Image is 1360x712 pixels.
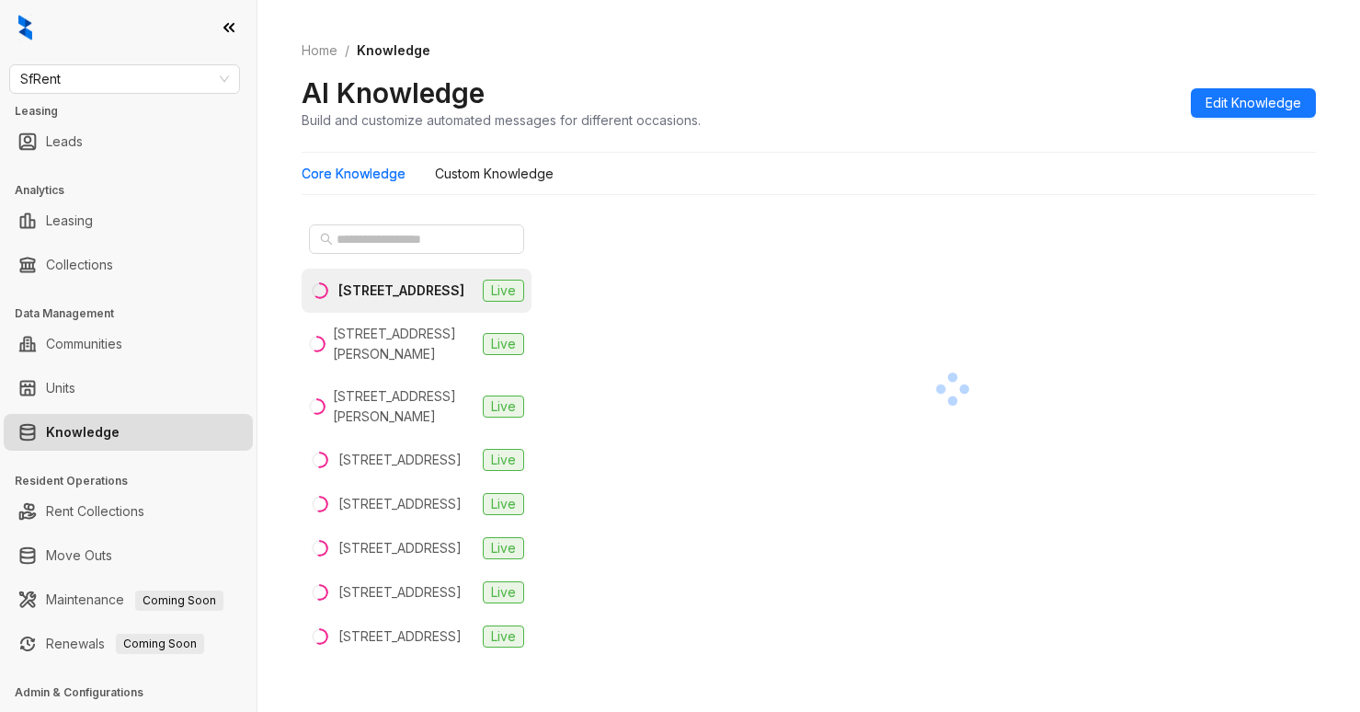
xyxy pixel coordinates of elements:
[338,450,462,470] div: [STREET_ADDRESS]
[302,75,485,110] h2: AI Knowledge
[4,626,253,662] li: Renewals
[46,537,112,574] a: Move Outs
[302,110,701,130] div: Build and customize automated messages for different occasions.
[4,493,253,530] li: Rent Collections
[4,581,253,618] li: Maintenance
[15,473,257,489] h3: Resident Operations
[435,164,554,184] div: Custom Knowledge
[46,370,75,407] a: Units
[135,591,223,611] span: Coming Soon
[302,164,406,184] div: Core Knowledge
[116,634,204,654] span: Coming Soon
[4,202,253,239] li: Leasing
[345,40,349,61] li: /
[46,123,83,160] a: Leads
[1206,93,1301,113] span: Edit Knowledge
[357,42,430,58] span: Knowledge
[483,280,524,302] span: Live
[46,202,93,239] a: Leasing
[46,414,120,451] a: Knowledge
[338,494,462,514] div: [STREET_ADDRESS]
[46,626,204,662] a: RenewalsComing Soon
[46,326,122,362] a: Communities
[46,247,113,283] a: Collections
[4,537,253,574] li: Move Outs
[483,581,524,603] span: Live
[298,40,341,61] a: Home
[46,493,144,530] a: Rent Collections
[4,247,253,283] li: Collections
[18,15,32,40] img: logo
[338,582,462,603] div: [STREET_ADDRESS]
[4,370,253,407] li: Units
[320,233,333,246] span: search
[483,333,524,355] span: Live
[4,326,253,362] li: Communities
[15,684,257,701] h3: Admin & Configurations
[1191,88,1316,118] button: Edit Knowledge
[15,182,257,199] h3: Analytics
[338,538,462,558] div: [STREET_ADDRESS]
[483,396,524,418] span: Live
[4,414,253,451] li: Knowledge
[338,626,462,647] div: [STREET_ADDRESS]
[15,103,257,120] h3: Leasing
[333,386,475,427] div: [STREET_ADDRESS][PERSON_NAME]
[483,493,524,515] span: Live
[20,65,229,93] span: SfRent
[483,537,524,559] span: Live
[15,305,257,322] h3: Data Management
[333,324,475,364] div: [STREET_ADDRESS][PERSON_NAME]
[4,123,253,160] li: Leads
[483,449,524,471] span: Live
[338,281,464,301] div: [STREET_ADDRESS]
[483,626,524,648] span: Live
